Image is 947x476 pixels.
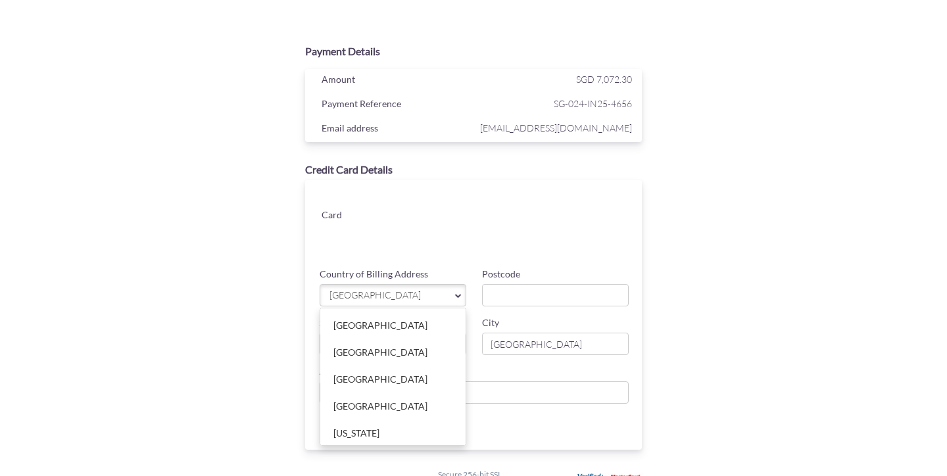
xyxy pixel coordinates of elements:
[320,284,466,306] a: [GEOGRAPHIC_DATA]
[320,268,428,281] label: Country of Billing Address
[477,120,632,136] span: [EMAIL_ADDRESS][DOMAIN_NAME]
[518,222,629,246] iframe: Secure card security code input frame
[320,366,466,393] a: [GEOGRAPHIC_DATA]
[477,95,632,112] span: SG-024-IN25-4656
[404,193,630,217] iframe: Secure card number input frame
[320,393,466,419] a: [GEOGRAPHIC_DATA]
[312,206,394,226] div: Card
[404,222,516,246] iframe: Secure card expiration date input frame
[312,71,477,91] div: Amount
[320,420,466,446] a: [US_STATE]
[482,268,520,281] label: Postcode
[320,312,466,339] a: [GEOGRAPHIC_DATA]
[312,120,477,139] div: Email address
[482,316,499,329] label: City
[576,74,632,85] span: SGD 7,072.30
[305,162,642,178] div: Credit Card Details
[312,95,477,115] div: Payment Reference
[305,44,642,59] div: Payment Details
[328,289,445,302] span: [GEOGRAPHIC_DATA]
[320,339,466,366] a: [GEOGRAPHIC_DATA]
